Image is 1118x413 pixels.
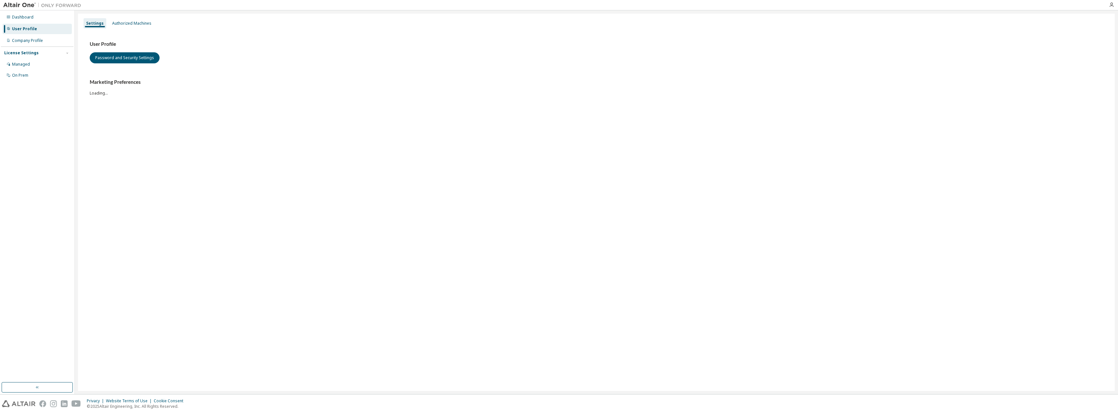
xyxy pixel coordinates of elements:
img: instagram.svg [50,400,57,407]
div: License Settings [4,50,39,56]
div: Managed [12,62,30,67]
div: Cookie Consent [154,398,187,404]
div: User Profile [12,26,37,32]
div: Privacy [87,398,106,404]
h3: Marketing Preferences [90,79,1103,85]
img: Altair One [3,2,84,8]
div: On Prem [12,73,28,78]
div: Authorized Machines [112,21,151,26]
p: © 2025 Altair Engineering, Inc. All Rights Reserved. [87,404,187,409]
div: Dashboard [12,15,33,20]
img: altair_logo.svg [2,400,35,407]
div: Company Profile [12,38,43,43]
button: Password and Security Settings [90,52,160,63]
div: Settings [86,21,104,26]
img: linkedin.svg [61,400,68,407]
div: Website Terms of Use [106,398,154,404]
h3: User Profile [90,41,1103,47]
img: youtube.svg [71,400,81,407]
img: facebook.svg [39,400,46,407]
div: Loading... [90,79,1103,96]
